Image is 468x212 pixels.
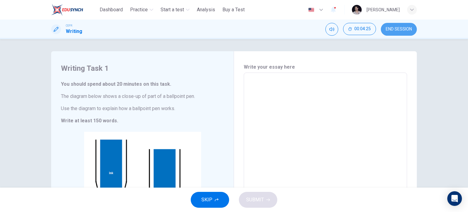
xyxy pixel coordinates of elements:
button: SKIP [191,192,229,208]
h6: The diagram below shows a close-up of part of a ballpoint pen. [61,93,224,100]
button: Practice [128,4,156,15]
img: en [307,8,315,12]
h4: Writing Task 1 [61,63,224,73]
span: Buy a Test [222,6,245,13]
span: Practice [130,6,148,13]
div: [PERSON_NAME] [367,6,400,13]
h6: Write your essay here [244,63,407,71]
div: Hide [343,23,376,36]
div: Open Intercom Messenger [447,191,462,206]
a: ELTC logo [51,4,97,16]
h6: Use the diagram to explain how a ballpoint pen works. [61,105,224,112]
span: Analysis [197,6,215,13]
span: Dashboard [100,6,123,13]
button: Buy a Test [220,4,247,15]
span: 00:04:25 [354,27,371,31]
h6: You should spend about 20 minutes on this task. [61,81,224,88]
strong: Write at least 150 words. [61,118,118,124]
button: Dashboard [97,4,125,15]
span: END SESSION [386,27,412,32]
img: Profile picture [352,5,362,15]
div: Mute [325,23,338,36]
button: 00:04:25 [343,23,376,35]
button: END SESSION [381,23,417,36]
span: SKIP [201,196,212,204]
span: CEFR [66,23,72,28]
button: Start a test [158,4,192,15]
img: ELTC logo [51,4,83,16]
h1: Writing [66,28,82,35]
button: Analysis [194,4,218,15]
span: Start a test [161,6,184,13]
